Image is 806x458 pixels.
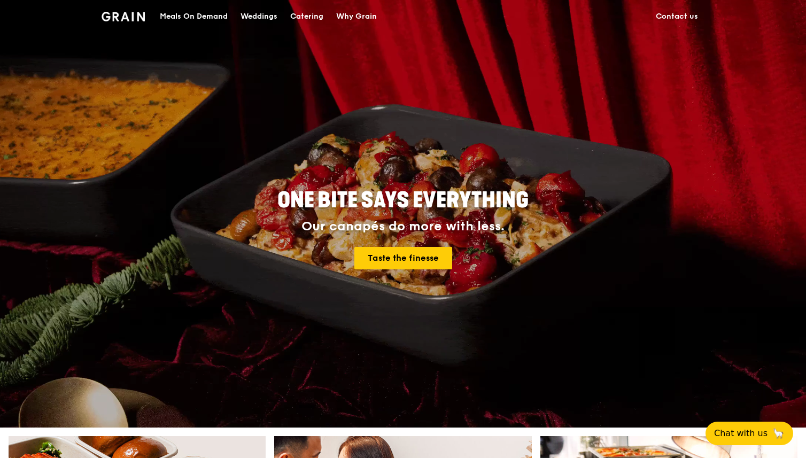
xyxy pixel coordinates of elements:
[706,422,793,445] button: Chat with us🦙
[336,1,377,33] div: Why Grain
[290,1,323,33] div: Catering
[160,1,228,33] div: Meals On Demand
[277,188,529,213] span: ONE BITE SAYS EVERYTHING
[330,1,383,33] a: Why Grain
[649,1,704,33] a: Contact us
[354,247,452,269] a: Taste the finesse
[241,1,277,33] div: Weddings
[211,219,595,234] div: Our canapés do more with less.
[234,1,284,33] a: Weddings
[284,1,330,33] a: Catering
[714,427,768,440] span: Chat with us
[772,427,785,440] span: 🦙
[102,12,145,21] img: Grain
